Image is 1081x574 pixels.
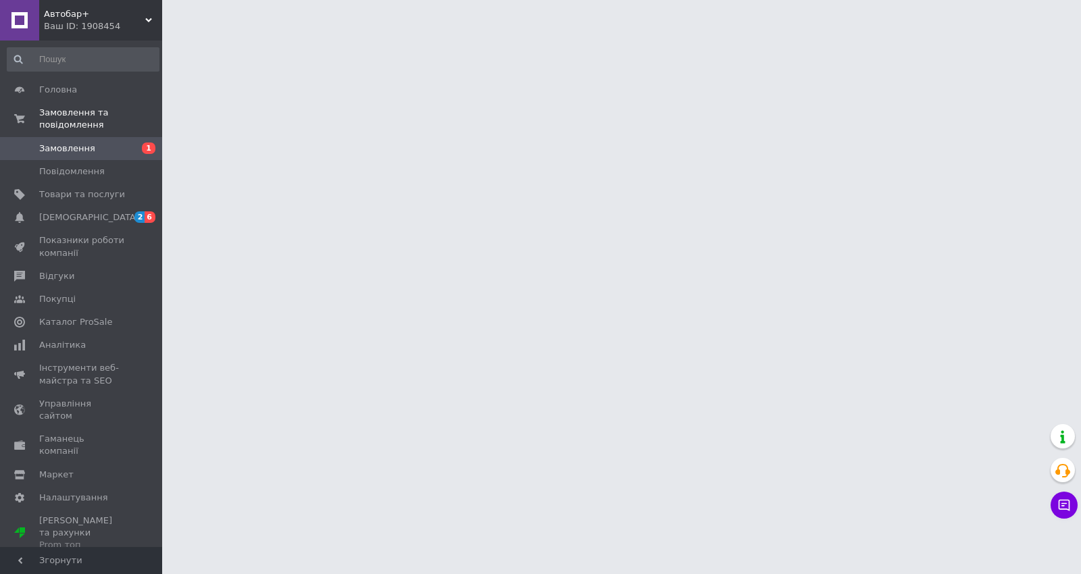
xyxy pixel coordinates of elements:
span: 2 [134,211,145,223]
span: Каталог ProSale [39,316,112,328]
input: Пошук [7,47,159,72]
span: Аналітика [39,339,86,351]
span: Повідомлення [39,165,105,178]
span: Відгуки [39,270,74,282]
span: Гаманець компанії [39,433,125,457]
div: Ваш ID: 1908454 [44,20,162,32]
div: Prom топ [39,539,125,551]
span: Замовлення та повідомлення [39,107,162,131]
span: [DEMOGRAPHIC_DATA] [39,211,139,224]
span: Управління сайтом [39,398,125,422]
span: [PERSON_NAME] та рахунки [39,515,125,552]
span: Головна [39,84,77,96]
span: Показники роботи компанії [39,234,125,259]
span: Інструменти веб-майстра та SEO [39,362,125,386]
span: Замовлення [39,142,95,155]
button: Чат з покупцем [1051,492,1078,519]
span: Налаштування [39,492,108,504]
span: 6 [145,211,155,223]
span: Товари та послуги [39,188,125,201]
span: Покупці [39,293,76,305]
span: Автобар+ [44,8,145,20]
span: Маркет [39,469,74,481]
span: 1 [142,142,155,154]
